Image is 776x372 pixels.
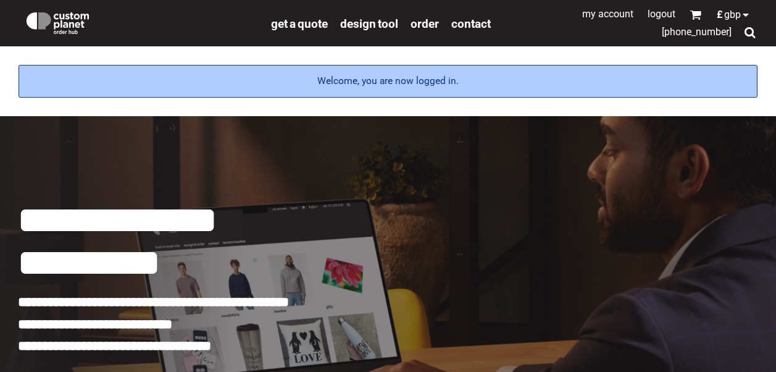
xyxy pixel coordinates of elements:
[648,8,675,20] a: Logout
[271,17,328,31] span: get a quote
[451,17,491,31] span: Contact
[411,16,439,30] a: order
[340,17,398,31] span: design tool
[19,65,757,98] div: Welcome, you are now logged in.
[582,8,633,20] a: My Account
[451,16,491,30] a: Contact
[18,3,265,40] a: Custom Planet
[724,10,741,20] span: GBP
[340,16,398,30] a: design tool
[411,17,439,31] span: order
[717,10,724,20] span: £
[271,16,328,30] a: get a quote
[24,9,91,34] img: Custom Planet
[662,26,732,38] span: [PHONE_NUMBER]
